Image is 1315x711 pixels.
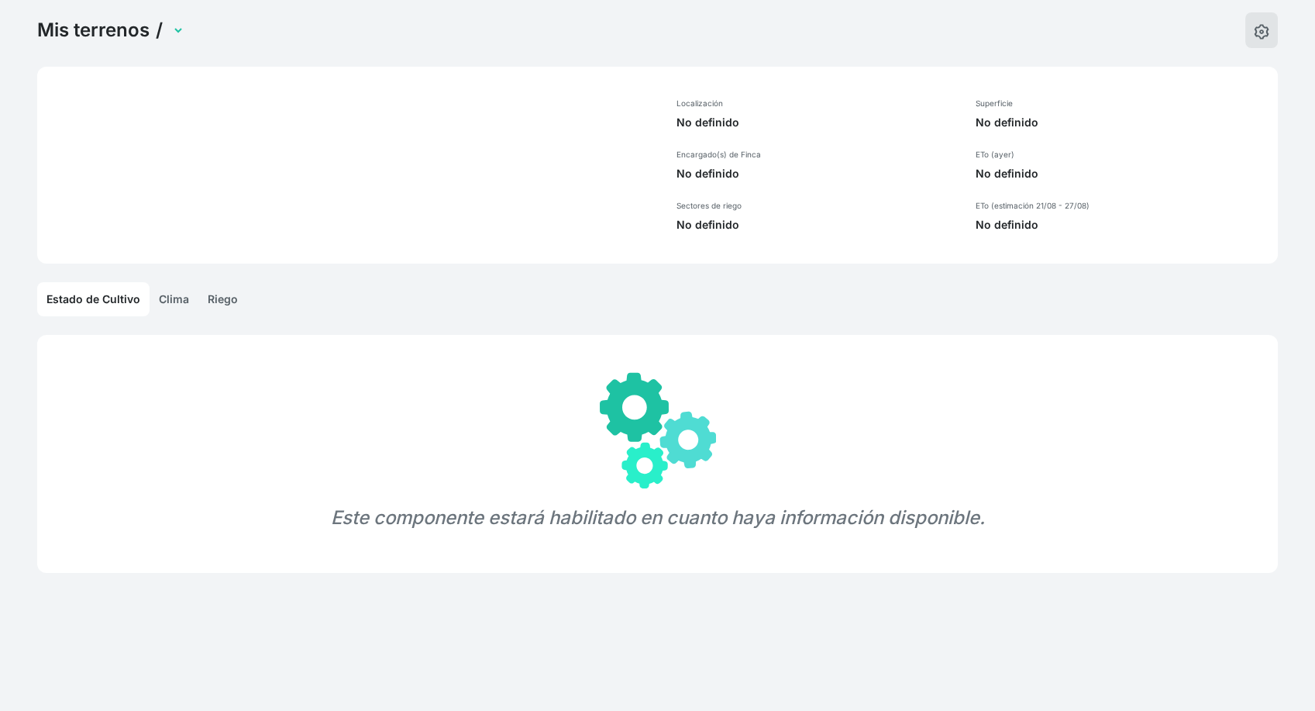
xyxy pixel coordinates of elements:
[976,217,1265,233] p: No definido
[198,282,247,316] a: Riego
[676,217,957,233] p: No definido
[150,282,198,316] a: Clima
[331,506,985,529] em: Este componente estará habilitado en cuanto haya información disponible.
[676,98,957,109] p: Localización
[976,200,1265,211] p: ETo (estimación 21/08 - 27/08)
[976,98,1265,109] p: Superficie
[976,115,1265,130] p: No definido
[676,115,957,130] p: No definido
[676,166,957,181] p: No definido
[976,149,1265,160] p: ETo (ayer)
[169,19,184,43] select: Land Selector
[676,149,957,160] p: Encargado(s) de Finca
[1254,24,1269,40] img: edit
[37,282,150,316] a: Estado de Cultivo
[156,19,163,42] span: /
[676,200,957,211] p: Sectores de riego
[37,19,150,42] a: Mis terrenos
[976,166,1265,181] p: No definido
[600,372,716,488] img: gears.svg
